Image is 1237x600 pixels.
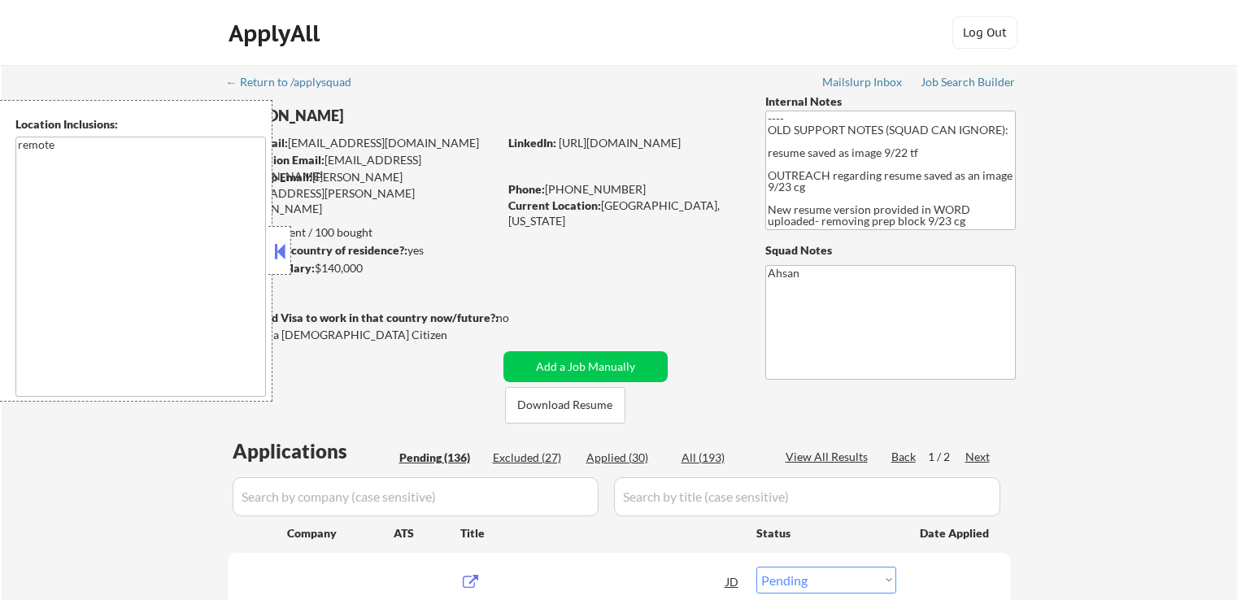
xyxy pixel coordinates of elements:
div: 1 / 2 [928,449,965,465]
div: Job Search Builder [921,76,1016,88]
div: [PHONE_NUMBER] [508,181,738,198]
div: Internal Notes [765,93,1016,110]
div: ApplyAll [229,20,324,47]
a: Mailslurp Inbox [822,76,904,92]
div: Excluded (27) [493,450,574,466]
div: [PERSON_NAME] [228,106,562,126]
strong: Current Location: [508,198,601,212]
div: [GEOGRAPHIC_DATA], [US_STATE] [508,198,738,229]
input: Search by title (case sensitive) [614,477,1000,516]
div: $140,000 [227,260,498,276]
div: ATS [394,525,460,541]
div: Squad Notes [765,242,1016,259]
div: Applied (30) [586,450,668,466]
button: Download Resume [505,387,625,424]
div: [EMAIL_ADDRESS][DOMAIN_NAME] [229,135,498,151]
div: Date Applied [920,525,991,541]
a: ← Return to /applysquad [226,76,367,92]
div: All (193) [682,450,763,466]
div: yes [227,242,493,259]
div: JD [725,567,741,596]
a: [URL][DOMAIN_NAME] [559,136,681,150]
div: Location Inclusions: [15,116,266,133]
div: Next [965,449,991,465]
strong: LinkedIn: [508,136,556,150]
strong: Can work in country of residence?: [227,243,407,257]
div: 30 sent / 100 bought [227,224,498,241]
strong: Phone: [508,182,545,196]
div: [PERSON_NAME][EMAIL_ADDRESS][PERSON_NAME][DOMAIN_NAME] [228,169,498,217]
div: Pending (136) [399,450,481,466]
div: Applications [233,441,394,461]
div: Back [891,449,917,465]
div: ← Return to /applysquad [226,76,367,88]
strong: Will need Visa to work in that country now/future?: [228,311,499,324]
div: [EMAIL_ADDRESS][DOMAIN_NAME] [229,152,498,184]
div: Title [460,525,741,541]
input: Search by company (case sensitive) [233,477,599,516]
a: Job Search Builder [921,76,1016,92]
button: Add a Job Manually [503,351,668,382]
div: Yes, I am a [DEMOGRAPHIC_DATA] Citizen [228,327,503,343]
button: Log Out [952,16,1017,49]
div: Company [287,525,394,541]
div: no [496,310,542,326]
div: Status [756,518,896,547]
div: View All Results [786,449,873,465]
div: Mailslurp Inbox [822,76,904,88]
